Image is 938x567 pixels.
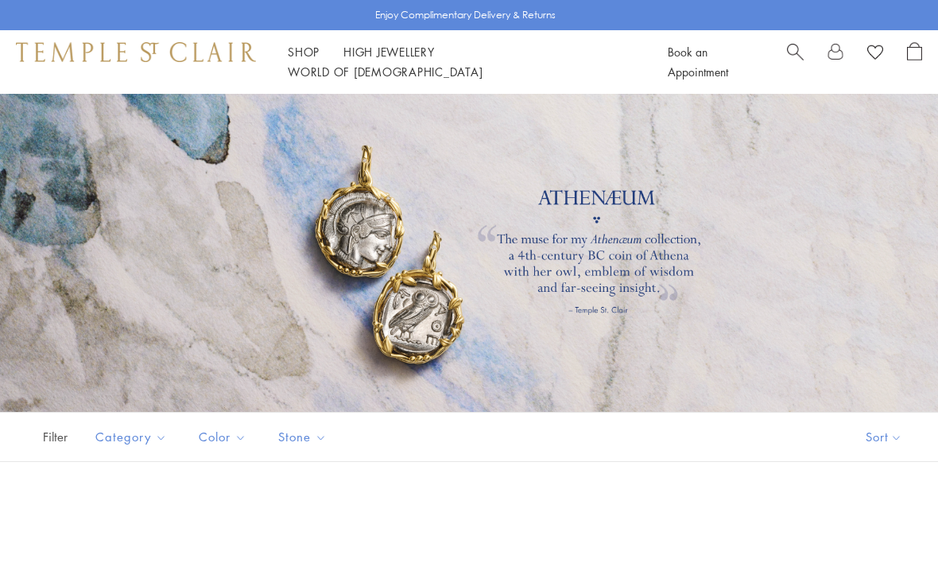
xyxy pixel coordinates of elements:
[867,42,883,66] a: View Wishlist
[343,44,435,60] a: High JewelleryHigh Jewellery
[288,64,483,80] a: World of [DEMOGRAPHIC_DATA]World of [DEMOGRAPHIC_DATA]
[87,427,179,447] span: Category
[288,44,320,60] a: ShopShop
[270,427,339,447] span: Stone
[668,44,728,80] a: Book an Appointment
[187,419,258,455] button: Color
[787,42,804,82] a: Search
[288,42,632,82] nav: Main navigation
[907,42,922,82] a: Open Shopping Bag
[830,413,938,461] button: Show sort by
[16,42,256,61] img: Temple St. Clair
[83,419,179,455] button: Category
[266,419,339,455] button: Stone
[859,492,922,551] iframe: Gorgias live chat messenger
[191,427,258,447] span: Color
[375,7,556,23] p: Enjoy Complimentary Delivery & Returns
